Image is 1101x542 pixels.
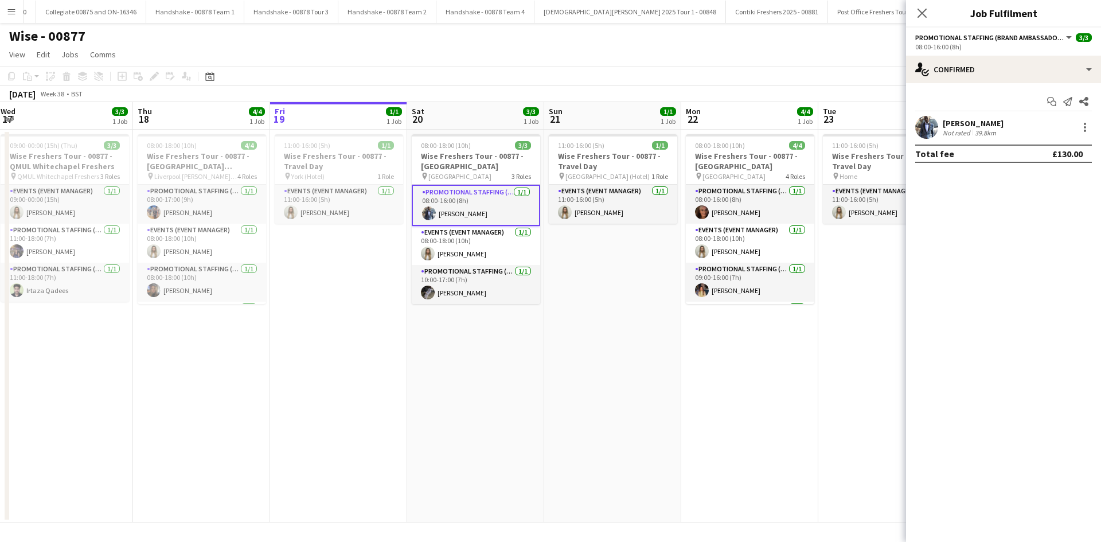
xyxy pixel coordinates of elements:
app-card-role: Events (Event Manager)1/111:00-16:00 (5h)[PERSON_NAME] [823,185,951,224]
div: 1 Job [661,117,676,126]
span: Jobs [61,49,79,60]
h3: Job Fulfilment [906,6,1101,21]
div: 1 Job [798,117,813,126]
span: 20 [410,112,424,126]
span: 11:00-16:00 (5h) [284,141,330,150]
span: Tue [823,106,836,116]
div: 1 Job [524,117,538,126]
span: 4/4 [789,141,805,150]
div: [PERSON_NAME] [943,118,1004,128]
div: 09:00-00:00 (15h) (Thu)3/3Wise Freshers Tour - 00877 - QMUL Whitechapel Freshers QMUL Whitechapel... [1,134,129,302]
span: [GEOGRAPHIC_DATA] [428,172,491,181]
button: Handshake - 00878 Tour 3 [244,1,338,23]
h3: Wise Freshers Tour - 00877 - Travel Day [823,151,951,171]
div: 1 Job [112,117,127,126]
span: [GEOGRAPHIC_DATA] [702,172,766,181]
h3: Wise Freshers Tour - 00877 - [GEOGRAPHIC_DATA] [PERSON_NAME][GEOGRAPHIC_DATA] [138,151,266,171]
app-card-role: Promotional Staffing (Brand Ambassadors)1/111:00-18:00 (7h)Irtaza Qadees [1,263,129,302]
app-card-role: Promotional Staffing (Brand Ambassadors)1/110:00-17:00 (7h)[PERSON_NAME] [412,265,540,304]
h3: Wise Freshers Tour - 00877 - Travel Day [549,151,677,171]
span: Wed [1,106,15,116]
a: Edit [32,47,54,62]
div: Total fee [915,148,954,159]
app-job-card: 11:00-16:00 (5h)1/1Wise Freshers Tour - 00877 - Travel Day [GEOGRAPHIC_DATA] (Hotel)1 RoleEvents ... [549,134,677,224]
span: Thu [138,106,152,116]
span: 08:00-18:00 (10h) [695,141,745,150]
app-card-role: Promotional Staffing (Brand Ambassadors)1/109:00-16:00 (7h)[PERSON_NAME] [686,263,814,302]
span: View [9,49,25,60]
span: 11:00-16:00 (5h) [832,141,879,150]
span: Week 38 [38,89,67,98]
span: 1/1 [660,107,676,116]
span: 1/1 [378,141,394,150]
a: Jobs [57,47,83,62]
app-job-card: 08:00-18:00 (10h)4/4Wise Freshers Tour - 00877 - [GEOGRAPHIC_DATA] [GEOGRAPHIC_DATA]4 RolesPromot... [686,134,814,304]
app-card-role: Events (Event Manager)1/109:00-00:00 (15h)[PERSON_NAME] [1,185,129,224]
span: Mon [686,106,701,116]
span: QMUL Whitechapel Freshers [17,172,99,181]
span: 4/4 [249,107,265,116]
app-job-card: 08:00-18:00 (10h)3/3Wise Freshers Tour - 00877 - [GEOGRAPHIC_DATA] [GEOGRAPHIC_DATA]3 RolesPromot... [412,134,540,304]
span: 3/3 [515,141,531,150]
span: 1/1 [652,141,668,150]
span: 3/3 [523,107,539,116]
span: 09:00-00:00 (15h) (Thu) [10,141,77,150]
h1: Wise - 00877 [9,28,85,45]
span: 3 Roles [100,172,120,181]
span: 22 [684,112,701,126]
div: 08:00-16:00 (8h) [915,42,1092,51]
div: 1 Job [386,117,401,126]
app-job-card: 08:00-18:00 (10h)4/4Wise Freshers Tour - 00877 - [GEOGRAPHIC_DATA] [PERSON_NAME][GEOGRAPHIC_DATA]... [138,134,266,304]
button: [DEMOGRAPHIC_DATA][PERSON_NAME] 2025 Tour 1 - 00848 [534,1,726,23]
span: Home [840,172,857,181]
app-card-role: Events (Event Manager)1/108:00-18:00 (10h)[PERSON_NAME] [686,224,814,263]
span: 4 Roles [786,172,805,181]
div: £130.00 [1052,148,1083,159]
span: 3/3 [112,107,128,116]
span: Edit [37,49,50,60]
span: Liverpool [PERSON_NAME] University [154,172,237,181]
div: [DATE] [9,88,36,100]
span: 4/4 [797,107,813,116]
h3: Wise Freshers Tour - 00877 - [GEOGRAPHIC_DATA] [686,151,814,171]
div: 1 Job [249,117,264,126]
button: Handshake - 00878 Team 2 [338,1,436,23]
span: 21 [547,112,563,126]
a: Comms [85,47,120,62]
span: 18 [136,112,152,126]
app-job-card: 11:00-16:00 (5h)1/1Wise Freshers Tour - 00877 - Travel Day Home1 RoleEvents (Event Manager)1/111:... [823,134,951,224]
button: Contiki Freshers 2025 - 00881 [726,1,828,23]
span: 19 [273,112,285,126]
h3: Wise Freshers Tour - 00877 - QMUL Whitechapel Freshers [1,151,129,171]
button: Promotional Staffing (Brand Ambassadors) [915,33,1073,42]
span: 23 [821,112,836,126]
app-card-role: Events (Event Manager)1/108:00-18:00 (10h)[PERSON_NAME] [138,224,266,263]
app-card-role: Promotional Staffing (Brand Ambassadors)1/108:00-17:00 (9h)[PERSON_NAME] [138,185,266,224]
a: View [5,47,30,62]
button: Handshake - 00878 Team 1 [146,1,244,23]
span: 3 Roles [512,172,531,181]
div: Not rated [943,128,973,137]
app-card-role: Promotional Staffing (Brand Ambassadors)1/108:00-16:00 (8h)[PERSON_NAME] [686,185,814,224]
span: Fri [275,106,285,116]
app-card-role: Promotional Staffing (Brand Ambassadors)1/1 [686,302,814,341]
div: BST [71,89,83,98]
span: Sun [549,106,563,116]
span: Sat [412,106,424,116]
app-card-role: Promotional Staffing (Brand Ambassadors)1/1 [138,302,266,341]
app-job-card: 11:00-16:00 (5h)1/1Wise Freshers Tour - 00877 - Travel Day York (Hotel)1 RoleEvents (Event Manage... [275,134,403,224]
span: Comms [90,49,116,60]
span: 4/4 [241,141,257,150]
button: Collegiate 00875 and ON-16346 [36,1,146,23]
h3: Wise Freshers Tour - 00877 - [GEOGRAPHIC_DATA] [412,151,540,171]
span: 1 Role [651,172,668,181]
span: York (Hotel) [291,172,325,181]
span: [GEOGRAPHIC_DATA] (Hotel) [565,172,650,181]
span: 08:00-18:00 (10h) [421,141,471,150]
